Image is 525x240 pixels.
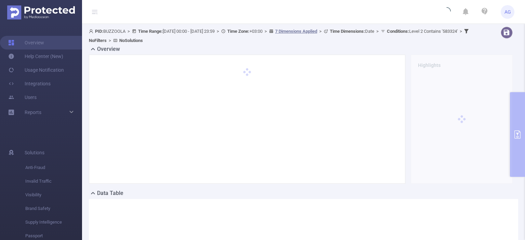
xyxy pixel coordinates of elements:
[125,29,132,34] span: >
[330,29,374,34] span: Date
[275,29,317,34] u: 7 Dimensions Applied
[317,29,324,34] span: >
[25,105,41,119] a: Reports
[443,7,451,17] i: icon: loading
[89,29,470,43] span: BUZZOOLA [DATE] 00:00 - [DATE] 23:59 +03:00
[504,5,511,19] span: AG
[119,38,143,43] b: No Solutions
[25,161,82,174] span: Anti-Fraud
[8,63,64,77] a: Usage Notification
[107,38,113,43] span: >
[95,29,103,34] b: PID:
[25,110,41,115] span: Reports
[8,77,51,90] a: Integrations
[387,29,409,34] b: Conditions :
[8,90,37,104] a: Users
[25,146,44,159] span: Solutions
[138,29,163,34] b: Time Range:
[227,29,250,34] b: Time Zone:
[97,189,123,197] h2: Data Table
[25,215,82,229] span: Supply Intelligence
[89,29,95,33] i: icon: user
[8,36,44,50] a: Overview
[387,29,458,34] span: Level 2 Contains '583324'
[97,45,120,53] h2: Overview
[374,29,381,34] span: >
[25,202,82,215] span: Brand Safety
[89,38,107,43] b: No Filters
[25,188,82,202] span: Visibility
[330,29,365,34] b: Time Dimensions :
[262,29,269,34] span: >
[25,174,82,188] span: Invalid Traffic
[458,29,464,34] span: >
[8,50,63,63] a: Help Center (New)
[215,29,221,34] span: >
[7,5,75,19] img: Protected Media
